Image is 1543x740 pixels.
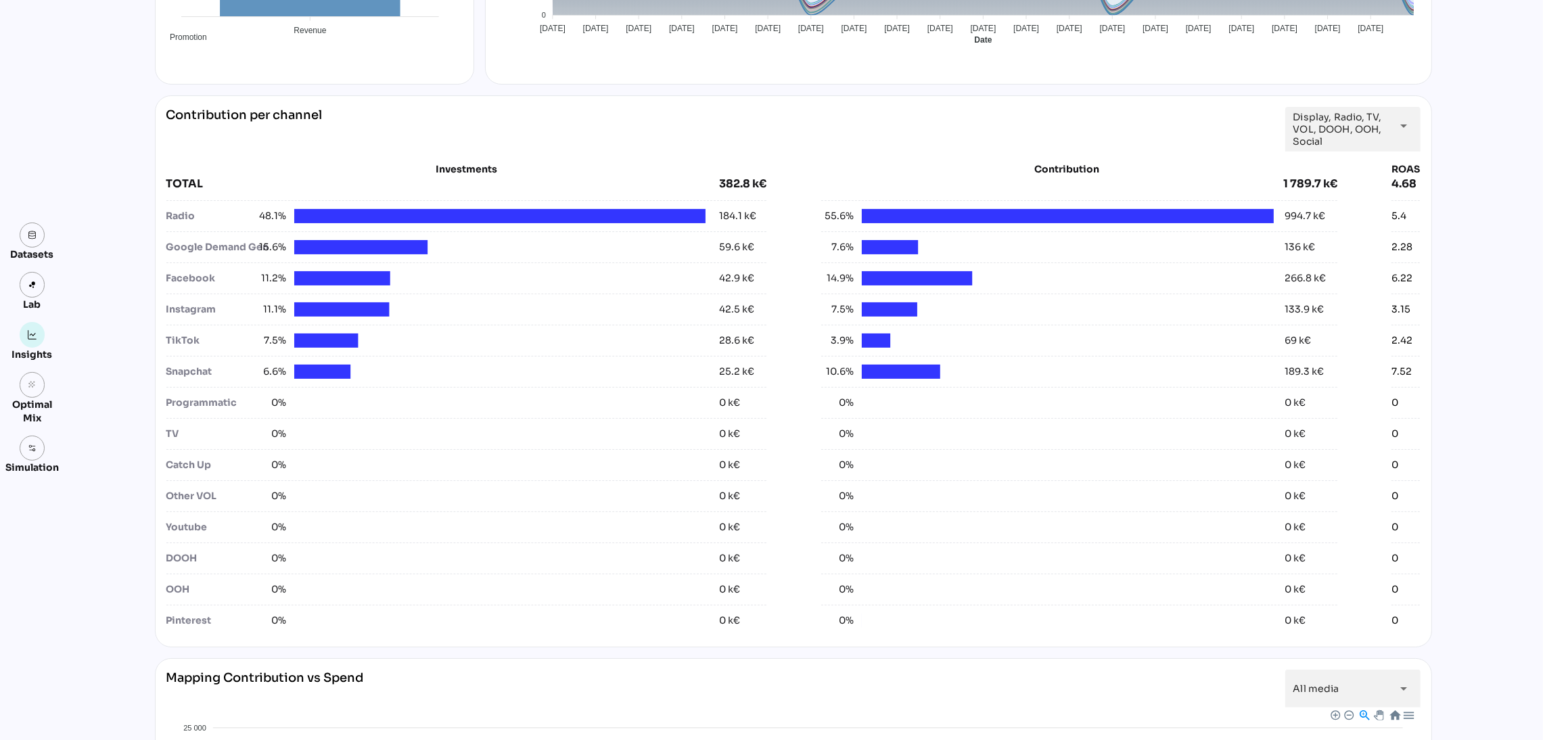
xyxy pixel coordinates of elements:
div: 133.9 k€ [1285,302,1324,317]
div: 25.2 k€ [719,365,754,379]
div: Lab [18,298,47,311]
div: 2.28 [1391,240,1412,254]
div: Simulation [5,461,59,474]
div: Datasets [11,248,54,261]
div: Zoom In [1330,710,1339,719]
i: arrow_drop_down [1396,680,1412,697]
tspan: [DATE] [884,24,910,33]
span: 11.2% [254,271,286,285]
tspan: [DATE] [712,24,737,33]
div: 0 k€ [1285,614,1306,628]
div: 184.1 k€ [719,209,756,223]
div: 2.42 [1391,333,1412,348]
div: TikTok [166,333,254,348]
tspan: [DATE] [1013,24,1039,33]
span: 55.6% [821,209,854,223]
div: 0 [1391,551,1398,565]
tspan: [DATE] [668,24,694,33]
div: ROAS [1391,162,1420,176]
span: 0% [821,396,854,410]
div: Programmatic [166,396,254,410]
span: 3.9% [821,333,854,348]
div: 28.6 k€ [719,333,754,348]
span: 0% [254,614,286,628]
div: 0 [1391,396,1398,410]
div: Instagram [166,302,254,317]
div: 69 k€ [1285,333,1311,348]
div: 0 k€ [1285,427,1306,441]
div: 5.4 [1391,209,1406,223]
div: 0 k€ [719,551,740,565]
div: DOOH [166,551,254,565]
i: grain [28,380,37,390]
span: 0% [254,458,286,472]
tspan: [DATE] [798,24,823,33]
div: 0 k€ [1285,458,1306,472]
span: 7.6% [821,240,854,254]
div: 0 [1391,427,1398,441]
div: 0 k€ [719,458,740,472]
div: 3.15 [1391,302,1410,317]
div: Pinterest [166,614,254,628]
div: 136 k€ [1285,240,1315,254]
div: TOTAL [166,176,720,192]
div: 0 [1391,520,1398,534]
div: Catch Up [166,458,254,472]
span: Promotion [160,32,207,42]
div: 0 k€ [719,582,740,597]
div: 0 k€ [719,489,740,503]
tspan: [DATE] [841,24,867,33]
tspan: [DATE] [626,24,651,33]
div: 6.22 [1391,271,1412,285]
span: 0% [821,614,854,628]
span: 11.1% [254,302,286,317]
div: Optimal Mix [5,398,59,425]
tspan: [DATE] [1228,24,1254,33]
tspan: [DATE] [1143,24,1168,33]
span: 0% [821,489,854,503]
span: 48.1% [254,209,286,223]
div: 42.5 k€ [719,302,754,317]
span: 0% [254,582,286,597]
tspan: 25 000 [183,724,206,732]
div: 0 [1391,489,1398,503]
img: settings.svg [28,444,37,453]
img: graph.svg [28,330,37,340]
div: Panning [1373,710,1381,718]
div: 0 k€ [719,520,740,534]
span: 0% [254,396,286,410]
tspan: [DATE] [1358,24,1383,33]
div: 0 [1391,582,1398,597]
div: 0 k€ [1285,396,1306,410]
div: Radio [166,209,254,223]
div: 994.7 k€ [1285,209,1325,223]
span: 0% [821,520,854,534]
i: arrow_drop_down [1396,118,1412,134]
div: 0 k€ [719,614,740,628]
div: Zoom Out [1343,710,1353,719]
div: Insights [12,348,53,361]
span: 0% [254,427,286,441]
tspan: [DATE] [1314,24,1340,33]
span: 7.5% [254,333,286,348]
div: 59.6 k€ [719,240,754,254]
div: 42.9 k€ [719,271,754,285]
span: Display, Radio, TV, VOL, DOOH, OOH, Social [1293,111,1388,147]
div: OOH [166,582,254,597]
tspan: [DATE] [970,24,996,33]
div: 0 k€ [719,427,740,441]
span: 10.6% [821,365,854,379]
tspan: [DATE] [1099,24,1125,33]
div: 0 k€ [1285,489,1306,503]
div: 0 k€ [1285,551,1306,565]
tspan: [DATE] [582,24,608,33]
div: Menu [1402,709,1413,720]
div: 266.8 k€ [1285,271,1326,285]
div: TV [166,427,254,441]
span: All media [1293,683,1339,695]
div: 382.8 k€ [719,176,766,192]
div: 0 [1391,614,1398,628]
div: 0 [1391,458,1398,472]
tspan: [DATE] [927,24,952,33]
div: 0 k€ [1285,520,1306,534]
